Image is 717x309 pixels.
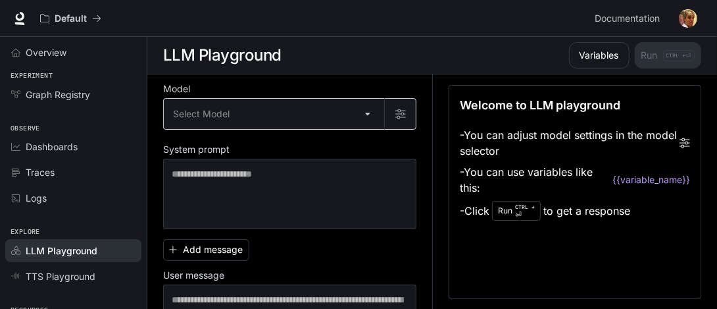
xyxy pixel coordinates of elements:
[5,41,141,64] a: Overview
[675,5,701,32] button: User avatar
[26,244,97,258] span: LLM Playground
[460,198,690,223] li: - Click to get a response
[173,107,230,121] span: Select Model
[5,265,141,288] a: TTS Playground
[492,201,541,221] div: Run
[26,165,55,179] span: Traces
[163,84,190,94] p: Model
[164,99,384,129] div: Select Model
[515,203,535,219] p: ⏎
[569,42,630,69] button: Variables
[5,135,141,158] a: Dashboards
[5,239,141,262] a: LLM Playground
[163,145,230,154] p: System prompt
[595,11,660,27] span: Documentation
[460,161,690,198] li: - You can use variables like this:
[34,5,107,32] button: All workspaces
[55,13,87,24] p: Default
[26,45,66,59] span: Overview
[679,9,697,28] img: User avatar
[163,42,282,69] h1: LLM Playground
[5,186,141,210] a: Logs
[612,173,690,186] code: {{variable_name}}
[26,269,95,283] span: TTS Playground
[163,239,249,261] button: Add message
[26,140,78,154] span: Dashboards
[5,83,141,106] a: Graph Registry
[163,271,224,280] p: User message
[26,191,47,205] span: Logs
[5,161,141,184] a: Traces
[26,88,90,101] span: Graph Registry
[515,203,535,211] p: CTRL +
[460,96,620,114] p: Welcome to LLM playground
[460,125,690,161] li: - You can adjust model settings in the model selector
[589,5,670,32] a: Documentation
